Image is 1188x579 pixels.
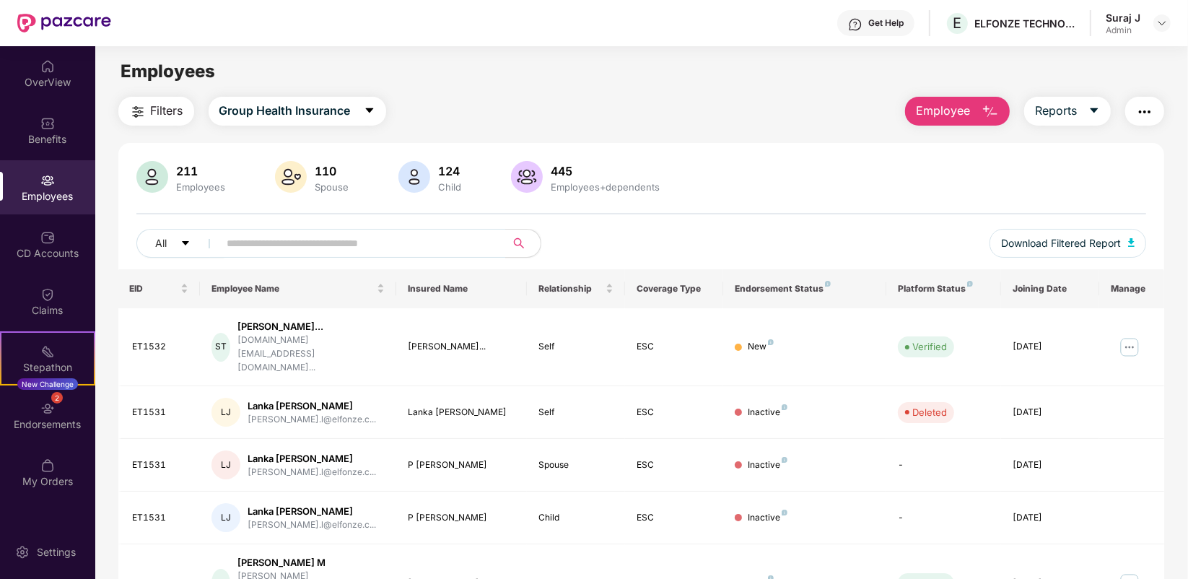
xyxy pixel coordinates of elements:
div: P [PERSON_NAME] [408,458,515,472]
th: Employee Name [200,269,396,308]
div: Platform Status [898,283,990,295]
div: Employees+dependents [549,181,663,193]
img: svg+xml;base64,PHN2ZyB4bWxucz0iaHR0cDovL3d3dy53My5vcmcvMjAwMC9zdmciIHhtbG5zOnhsaW5rPSJodHRwOi8vd3... [136,161,168,193]
div: [PERSON_NAME].l@elfonze.c... [248,466,376,479]
div: Lanka [PERSON_NAME] [248,452,376,466]
div: LJ [211,398,240,427]
span: Reports [1035,102,1077,120]
div: [DATE] [1013,406,1088,419]
div: New [748,340,774,354]
img: svg+xml;base64,PHN2ZyB4bWxucz0iaHR0cDovL3d3dy53My5vcmcvMjAwMC9zdmciIHhtbG5zOnhsaW5rPSJodHRwOi8vd3... [398,161,430,193]
img: svg+xml;base64,PHN2ZyBpZD0iU2V0dGluZy0yMHgyMCIgeG1sbnM9Imh0dHA6Ly93d3cudzMub3JnLzIwMDAvc3ZnIiB3aW... [15,545,30,560]
div: Stepathon [1,360,94,375]
img: svg+xml;base64,PHN2ZyB4bWxucz0iaHR0cDovL3d3dy53My5vcmcvMjAwMC9zdmciIHhtbG5zOnhsaW5rPSJodHRwOi8vd3... [275,161,307,193]
span: Download Filtered Report [1001,235,1121,251]
div: Inactive [748,406,787,419]
div: Child [538,511,613,525]
span: Filters [151,102,183,120]
img: svg+xml;base64,PHN2ZyB4bWxucz0iaHR0cDovL3d3dy53My5vcmcvMjAwMC9zdmciIHdpZHRoPSI4IiBoZWlnaHQ9IjgiIH... [782,457,787,463]
button: Filters [118,97,194,126]
button: Allcaret-down [136,229,224,258]
img: svg+xml;base64,PHN2ZyBpZD0iRW1wbG95ZWVzIiB4bWxucz0iaHR0cDovL3d3dy53My5vcmcvMjAwMC9zdmciIHdpZHRoPS... [40,173,55,188]
div: Inactive [748,511,787,525]
img: svg+xml;base64,PHN2ZyBpZD0iQ2xhaW0iIHhtbG5zPSJodHRwOi8vd3d3LnczLm9yZy8yMDAwL3N2ZyIgd2lkdGg9IjIwIi... [40,287,55,302]
div: [DATE] [1013,340,1088,354]
span: Employees [121,61,215,82]
div: New Challenge [17,378,78,390]
div: P [PERSON_NAME] [408,511,515,525]
img: svg+xml;base64,PHN2ZyB4bWxucz0iaHR0cDovL3d3dy53My5vcmcvMjAwMC9zdmciIHdpZHRoPSIyNCIgaGVpZ2h0PSIyNC... [1136,103,1153,121]
div: Lanka [PERSON_NAME] [248,505,376,518]
img: svg+xml;base64,PHN2ZyB4bWxucz0iaHR0cDovL3d3dy53My5vcmcvMjAwMC9zdmciIHdpZHRoPSIyNCIgaGVpZ2h0PSIyNC... [129,103,147,121]
div: Admin [1106,25,1140,36]
img: svg+xml;base64,PHN2ZyB4bWxucz0iaHR0cDovL3d3dy53My5vcmcvMjAwMC9zdmciIHhtbG5zOnhsaW5rPSJodHRwOi8vd3... [982,103,999,121]
th: Relationship [527,269,625,308]
span: Relationship [538,283,603,295]
div: LJ [211,450,240,479]
img: svg+xml;base64,PHN2ZyBpZD0iQmVuZWZpdHMiIHhtbG5zPSJodHRwOi8vd3d3LnczLm9yZy8yMDAwL3N2ZyIgd2lkdGg9Ij... [40,116,55,131]
span: Employee [916,102,970,120]
div: ST [211,333,230,362]
div: Endorsement Status [735,283,875,295]
img: svg+xml;base64,PHN2ZyBpZD0iSGVscC0zMngzMiIgeG1sbnM9Imh0dHA6Ly93d3cudzMub3JnLzIwMDAvc3ZnIiB3aWR0aD... [848,17,862,32]
th: Coverage Type [625,269,723,308]
th: Insured Name [396,269,527,308]
td: - [886,492,1001,544]
span: caret-down [180,238,191,250]
div: [PERSON_NAME]... [408,340,515,354]
img: manageButton [1118,336,1141,359]
img: New Pazcare Logo [17,14,111,32]
img: svg+xml;base64,PHN2ZyB4bWxucz0iaHR0cDovL3d3dy53My5vcmcvMjAwMC9zdmciIHdpZHRoPSI4IiBoZWlnaHQ9IjgiIH... [768,339,774,345]
div: [DATE] [1013,458,1088,472]
button: Group Health Insurancecaret-down [209,97,386,126]
div: ELFONZE TECHNOLOGIES PRIVATE LIMITED [974,17,1075,30]
div: Spouse [313,181,352,193]
img: svg+xml;base64,PHN2ZyBpZD0iRW5kb3JzZW1lbnRzIiB4bWxucz0iaHR0cDovL3d3dy53My5vcmcvMjAwMC9zdmciIHdpZH... [40,401,55,416]
img: svg+xml;base64,PHN2ZyB4bWxucz0iaHR0cDovL3d3dy53My5vcmcvMjAwMC9zdmciIHhtbG5zOnhsaW5rPSJodHRwOi8vd3... [511,161,543,193]
div: 2 [51,392,63,404]
div: LJ [211,503,240,532]
img: svg+xml;base64,PHN2ZyB4bWxucz0iaHR0cDovL3d3dy53My5vcmcvMjAwMC9zdmciIHdpZHRoPSI4IiBoZWlnaHQ9IjgiIH... [825,281,831,287]
div: Spouse [538,458,613,472]
div: Child [436,181,465,193]
img: svg+xml;base64,PHN2ZyB4bWxucz0iaHR0cDovL3d3dy53My5vcmcvMjAwMC9zdmciIHdpZHRoPSI4IiBoZWlnaHQ9IjgiIH... [782,510,787,515]
div: [PERSON_NAME] M [237,556,384,570]
span: search [505,238,533,249]
div: Suraj J [1106,11,1140,25]
th: EID [118,269,200,308]
div: Get Help [868,17,904,29]
div: [DATE] [1013,511,1088,525]
div: 445 [549,164,663,178]
span: EID [130,283,178,295]
td: - [886,439,1001,492]
span: caret-down [1088,105,1100,118]
img: svg+xml;base64,PHN2ZyBpZD0iQ0RfQWNjb3VudHMiIGRhdGEtbmFtZT0iQ0QgQWNjb3VudHMiIHhtbG5zPSJodHRwOi8vd3... [40,230,55,245]
button: Reportscaret-down [1024,97,1111,126]
div: 110 [313,164,352,178]
div: Employees [174,181,229,193]
div: ET1531 [133,511,188,525]
div: [DOMAIN_NAME][EMAIL_ADDRESS][DOMAIN_NAME]... [237,334,385,375]
div: ESC [637,406,712,419]
div: ET1531 [133,406,188,419]
span: E [953,14,962,32]
div: Deleted [912,405,947,419]
div: Self [538,340,613,354]
div: ESC [637,458,712,472]
div: 211 [174,164,229,178]
span: caret-down [364,105,375,118]
button: Employee [905,97,1010,126]
div: ESC [637,511,712,525]
div: Inactive [748,458,787,472]
div: Self [538,406,613,419]
div: [PERSON_NAME].l@elfonze.c... [248,413,376,427]
button: search [505,229,541,258]
th: Joining Date [1001,269,1099,308]
div: Lanka [PERSON_NAME] [248,399,376,413]
img: svg+xml;base64,PHN2ZyB4bWxucz0iaHR0cDovL3d3dy53My5vcmcvMjAwMC9zdmciIHhtbG5zOnhsaW5rPSJodHRwOi8vd3... [1128,238,1135,247]
div: Settings [32,545,80,560]
button: Download Filtered Report [990,229,1147,258]
div: ET1532 [133,340,188,354]
span: All [156,235,167,251]
img: svg+xml;base64,PHN2ZyB4bWxucz0iaHR0cDovL3d3dy53My5vcmcvMjAwMC9zdmciIHdpZHRoPSI4IiBoZWlnaHQ9IjgiIH... [967,281,973,287]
